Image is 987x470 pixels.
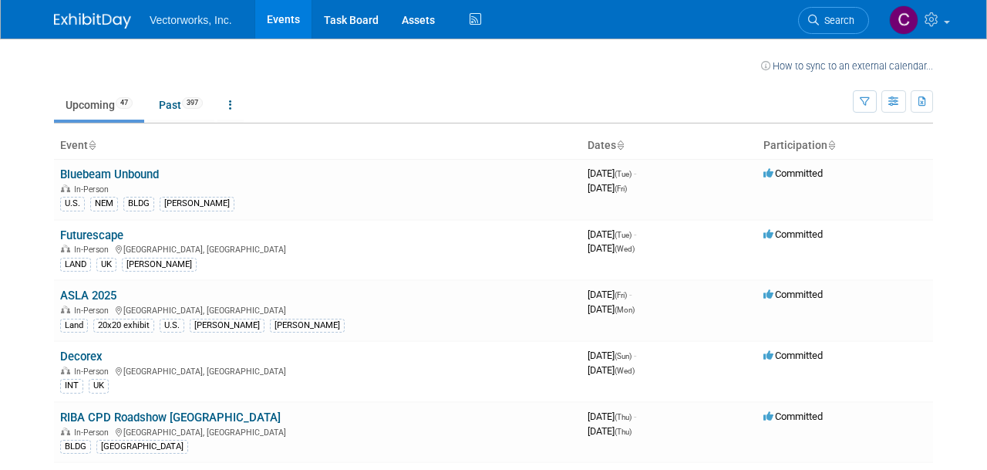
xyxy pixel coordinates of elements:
div: UK [89,379,109,393]
span: [DATE] [588,182,627,194]
div: [PERSON_NAME] [190,319,264,333]
div: U.S. [160,319,184,333]
span: (Wed) [615,367,635,375]
span: (Tue) [615,231,632,239]
span: (Mon) [615,306,635,314]
div: U.S. [60,197,85,211]
span: Committed [763,167,823,179]
span: [DATE] [588,303,635,315]
span: 47 [116,97,133,109]
span: 397 [182,97,203,109]
span: Committed [763,411,823,422]
img: In-Person Event [61,306,70,313]
span: [DATE] [588,228,636,240]
div: [PERSON_NAME] [160,197,234,211]
div: [GEOGRAPHIC_DATA], [GEOGRAPHIC_DATA] [60,364,575,377]
div: BLDG [123,197,154,211]
div: [GEOGRAPHIC_DATA] [96,440,188,454]
div: [GEOGRAPHIC_DATA], [GEOGRAPHIC_DATA] [60,303,575,316]
a: Sort by Event Name [88,139,96,151]
th: Participation [757,133,933,159]
span: In-Person [74,184,113,194]
span: - [629,289,632,300]
span: [DATE] [588,350,636,361]
a: Futurescape [60,228,123,242]
span: In-Person [74,367,113,377]
span: Committed [763,289,823,300]
span: - [634,411,636,422]
a: Sort by Start Date [616,139,624,151]
div: 20x20 exhibit [93,319,154,333]
span: [DATE] [588,242,635,254]
span: Search [819,15,854,26]
div: NEM [90,197,118,211]
a: Sort by Participation Type [827,139,835,151]
span: (Fri) [615,184,627,193]
span: In-Person [74,306,113,316]
span: In-Person [74,245,113,255]
div: [GEOGRAPHIC_DATA], [GEOGRAPHIC_DATA] [60,242,575,255]
img: In-Person Event [61,428,70,435]
img: Connor Mallyon [889,5,918,35]
span: (Thu) [615,428,632,436]
span: Vectorworks, Inc. [150,14,232,26]
div: Land [60,319,88,333]
span: In-Person [74,428,113,438]
span: (Wed) [615,245,635,253]
a: Past397 [147,90,214,120]
a: RIBA CPD Roadshow [GEOGRAPHIC_DATA] [60,411,281,424]
a: How to sync to an external calendar... [761,60,933,72]
div: INT [60,379,83,393]
div: [GEOGRAPHIC_DATA], [GEOGRAPHIC_DATA] [60,425,575,438]
a: Search [798,7,869,34]
img: In-Person Event [61,245,70,252]
span: Committed [763,350,823,361]
th: Dates [581,133,757,159]
a: Upcoming47 [54,90,144,120]
span: - [634,350,636,361]
div: BLDG [60,440,91,454]
span: [DATE] [588,289,632,300]
span: (Thu) [615,413,632,421]
div: [PERSON_NAME] [270,319,345,333]
span: (Tue) [615,170,632,178]
img: ExhibitDay [54,13,131,29]
span: [DATE] [588,364,635,376]
span: (Fri) [615,291,627,299]
span: - [634,167,636,179]
span: - [634,228,636,240]
th: Event [54,133,581,159]
a: Bluebeam Unbound [60,167,159,181]
span: (Sun) [615,352,632,360]
div: [PERSON_NAME] [122,258,197,272]
div: UK [96,258,116,272]
span: [DATE] [588,425,632,437]
span: [DATE] [588,411,636,422]
a: Decorex [60,350,103,363]
span: [DATE] [588,167,636,179]
img: In-Person Event [61,367,70,374]
img: In-Person Event [61,184,70,192]
a: ASLA 2025 [60,289,116,303]
div: LAND [60,258,91,272]
span: Committed [763,228,823,240]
